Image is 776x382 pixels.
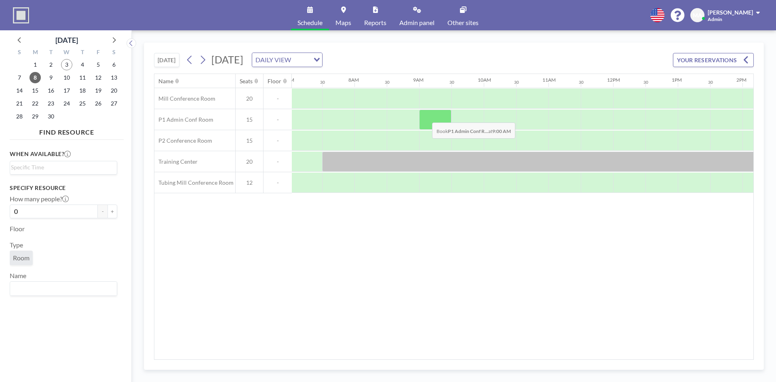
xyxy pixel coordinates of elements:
div: 30 [385,80,390,85]
span: Friday, September 19, 2025 [93,85,104,96]
div: S [12,48,27,58]
span: Thursday, September 11, 2025 [77,72,88,83]
span: Friday, September 12, 2025 [93,72,104,83]
span: Schedule [297,19,323,26]
div: Floor [268,78,281,85]
div: 2PM [736,77,746,83]
span: Maps [335,19,351,26]
span: Wednesday, September 24, 2025 [61,98,72,109]
div: Name [158,78,173,85]
span: Admin panel [399,19,434,26]
div: Search for option [252,53,322,67]
span: 12 [236,179,263,186]
div: Seats [240,78,253,85]
label: Type [10,241,23,249]
span: Admin [708,16,722,22]
label: Floor [10,225,25,233]
span: Saturday, September 13, 2025 [108,72,120,83]
span: Monday, September 29, 2025 [30,111,41,122]
span: Monday, September 22, 2025 [30,98,41,109]
span: Saturday, September 6, 2025 [108,59,120,70]
div: 30 [643,80,648,85]
div: 30 [320,80,325,85]
span: [PERSON_NAME] [708,9,753,16]
button: - [98,205,108,218]
div: W [59,48,75,58]
span: Thursday, September 4, 2025 [77,59,88,70]
span: Training Center [154,158,198,165]
div: T [43,48,59,58]
div: F [90,48,106,58]
div: 30 [579,80,584,85]
span: Tuesday, September 9, 2025 [45,72,57,83]
span: - [264,137,292,144]
div: Search for option [10,161,117,173]
span: Thursday, September 18, 2025 [77,85,88,96]
div: M [27,48,43,58]
span: 20 [236,158,263,165]
div: Search for option [10,282,117,295]
div: 30 [449,80,454,85]
span: Book at [432,122,515,139]
span: DAILY VIEW [254,55,293,65]
div: 9AM [413,77,424,83]
span: 20 [236,95,263,102]
div: 12PM [607,77,620,83]
button: + [108,205,117,218]
span: - [264,95,292,102]
h3: Specify resource [10,184,117,192]
span: - [264,116,292,123]
span: Wednesday, September 10, 2025 [61,72,72,83]
span: Other sites [447,19,479,26]
span: Monday, September 1, 2025 [30,59,41,70]
span: Mill Conference Room [154,95,215,102]
span: Saturday, September 27, 2025 [108,98,120,109]
input: Search for option [11,283,112,294]
span: Sunday, September 14, 2025 [14,85,25,96]
span: 15 [236,116,263,123]
span: Saturday, September 20, 2025 [108,85,120,96]
div: 30 [514,80,519,85]
span: Monday, September 8, 2025 [30,72,41,83]
div: [DATE] [55,34,78,46]
label: How many people? [10,195,69,203]
span: 15 [236,137,263,144]
div: 1PM [672,77,682,83]
button: YOUR RESERVATIONS [673,53,754,67]
b: P1 Admin Conf R... [448,128,488,134]
div: 10AM [478,77,491,83]
div: 11AM [542,77,556,83]
div: S [106,48,122,58]
span: Tuesday, September 16, 2025 [45,85,57,96]
span: Sunday, September 28, 2025 [14,111,25,122]
span: Wednesday, September 17, 2025 [61,85,72,96]
span: - [264,158,292,165]
span: P1 Admin Conf Room [154,116,213,123]
span: Monday, September 15, 2025 [30,85,41,96]
span: Room [13,254,30,262]
div: 8AM [348,77,359,83]
span: Tubing Mill Conference Room [154,179,234,186]
span: P2 Conference Room [154,137,212,144]
b: 9:00 AM [492,128,511,134]
button: [DATE] [154,53,179,67]
input: Search for option [293,55,309,65]
span: Sunday, September 21, 2025 [14,98,25,109]
div: 30 [708,80,713,85]
span: Tuesday, September 30, 2025 [45,111,57,122]
span: Reports [364,19,386,26]
span: Friday, September 26, 2025 [93,98,104,109]
span: MA [693,12,702,19]
span: Wednesday, September 3, 2025 [61,59,72,70]
label: Name [10,272,26,280]
h4: FIND RESOURCE [10,125,124,136]
span: Sunday, September 7, 2025 [14,72,25,83]
span: Tuesday, September 23, 2025 [45,98,57,109]
span: Tuesday, September 2, 2025 [45,59,57,70]
img: organization-logo [13,7,29,23]
input: Search for option [11,163,112,172]
span: [DATE] [211,53,243,65]
span: Friday, September 5, 2025 [93,59,104,70]
span: Thursday, September 25, 2025 [77,98,88,109]
span: - [264,179,292,186]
